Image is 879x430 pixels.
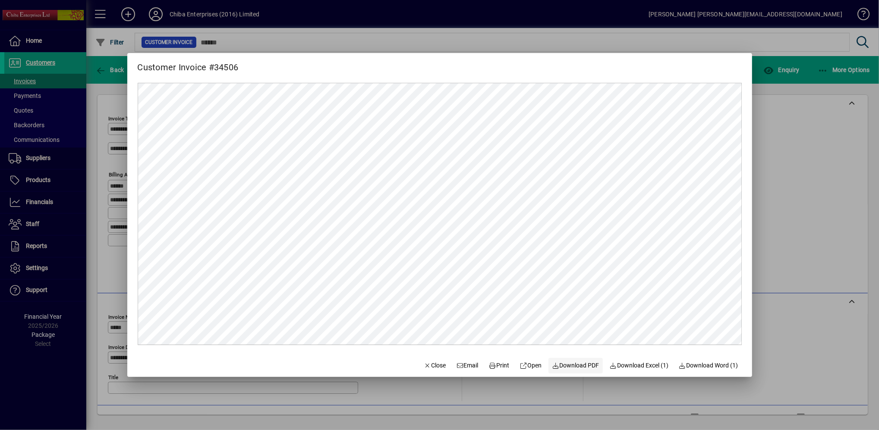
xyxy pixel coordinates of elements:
span: Open [520,361,542,370]
a: Download PDF [548,358,603,374]
button: Email [453,358,482,374]
h2: Customer Invoice #34506 [127,53,249,74]
span: Close [424,361,446,370]
span: Email [456,361,479,370]
span: Download PDF [552,361,599,370]
button: Download Word (1) [675,358,742,374]
button: Close [420,358,450,374]
span: Print [489,361,510,370]
a: Open [517,358,545,374]
span: Download Excel (1) [610,361,669,370]
button: Download Excel (1) [606,358,672,374]
button: Print [485,358,513,374]
span: Download Word (1) [679,361,738,370]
